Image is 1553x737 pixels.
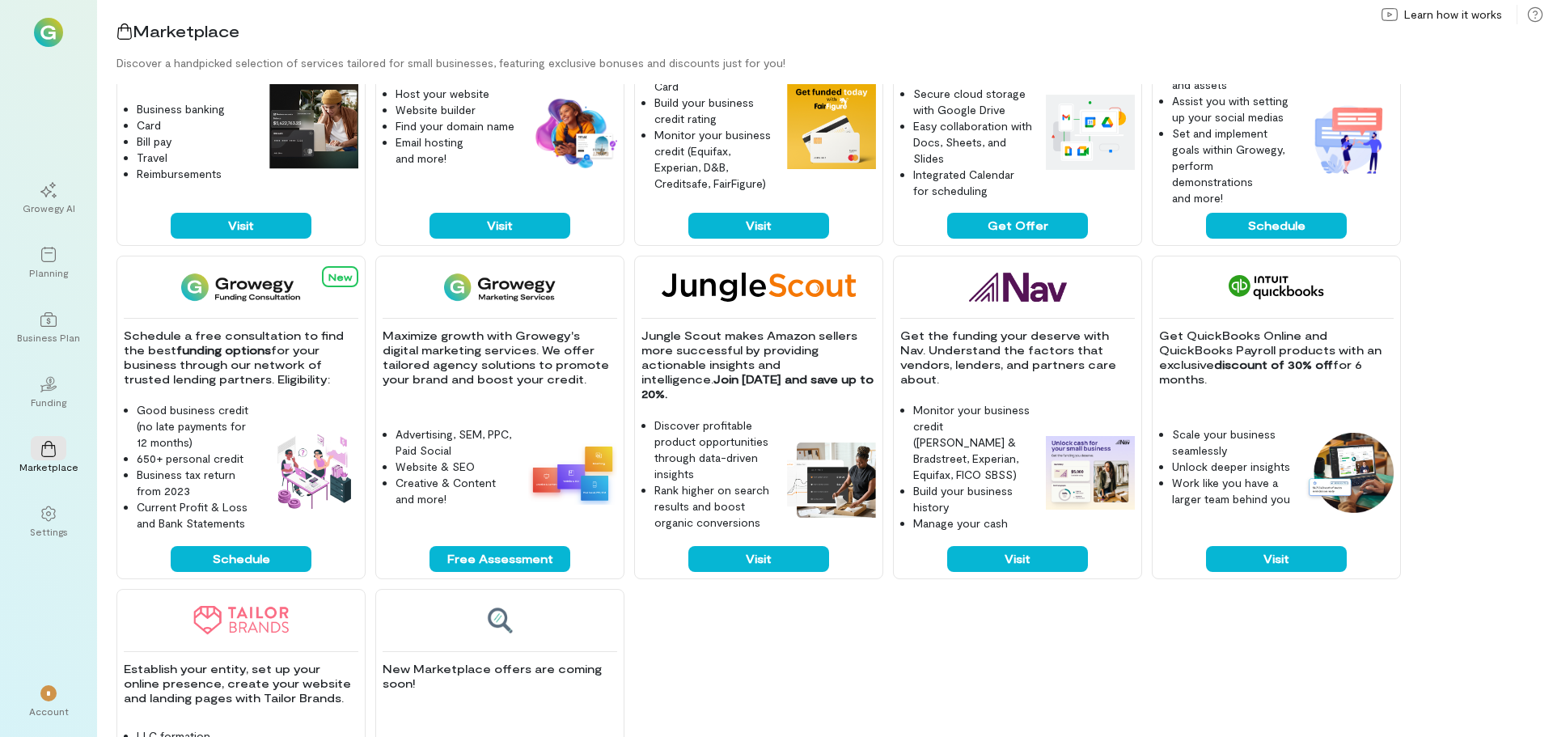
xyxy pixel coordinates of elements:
img: Growegy - Marketing Services feature [528,441,617,505]
li: Website builder [396,102,515,118]
p: Maximize growth with Growegy's digital marketing services. We offer tailored agency solutions to ... [383,328,617,387]
p: Get QuickBooks Online and QuickBooks Payroll products with an exclusive for 6 months. [1159,328,1394,387]
button: Visit [1206,546,1347,572]
div: Account [29,705,69,718]
a: Business Plan [19,299,78,357]
li: Work like you have a larger team behind you [1172,475,1292,507]
strong: Join [DATE] and save up to 20%. [641,372,877,400]
li: Scale your business seamlessly [1172,426,1292,459]
a: Funding [19,363,78,421]
li: Business tax return from 2023 [137,467,256,499]
li: Discover profitable product opportunities through data-driven insights [654,417,774,482]
img: QuickBooks feature [1305,433,1394,513]
li: Rank higher on search results and boost organic conversions [654,482,774,531]
p: New Marketplace offers are coming soon! [383,662,617,691]
li: Unlock deeper insights [1172,459,1292,475]
img: QuickBooks [1229,273,1324,302]
li: Creative & Content and more! [396,475,515,507]
button: Free Assessment [430,546,570,572]
img: Growegy - Marketing Services [444,273,556,302]
button: Schedule [171,546,311,572]
li: Reimbursements [137,166,256,182]
img: Brex feature [269,81,358,170]
li: 650+ personal credit [137,451,256,467]
li: Card [137,117,256,133]
li: Monitor your business credit (Equifax, Experian, D&B, Creditsafe, FairFigure) [654,127,774,192]
button: Visit [947,546,1088,572]
li: Host your website [396,86,515,102]
button: Visit [430,213,570,239]
img: Jungle Scout feature [787,443,876,518]
img: Jungle Scout [662,273,856,302]
button: Visit [171,213,311,239]
button: Visit [688,213,829,239]
strong: discount of 30% off [1214,358,1333,371]
img: Tailor Brands [193,606,289,635]
li: Website & SEO [396,459,515,475]
button: Visit [688,546,829,572]
li: Business banking [137,101,256,117]
span: New [328,271,352,282]
li: Travel [137,150,256,166]
img: Coming soon [486,606,514,635]
li: Bill pay [137,133,256,150]
img: Funding Consultation feature [269,428,358,517]
li: Email hosting and more! [396,134,515,167]
li: Integrated Calendar for scheduling [913,167,1033,199]
img: Google Workspace feature [1046,95,1135,169]
img: Nav feature [1046,436,1135,510]
img: Funding Consultation [181,273,300,302]
p: Get the funding your deserve with Nav. Understand the factors that vendors, lenders, and partners... [900,328,1135,387]
p: Schedule a free consultation to find the best for your business through our network of trusted le... [124,328,358,387]
div: Settings [30,525,68,538]
span: Learn how it works [1404,6,1502,23]
div: Funding [31,396,66,409]
li: Good business credit (no late payments for 12 months) [137,402,256,451]
span: Marketplace [133,21,239,40]
div: Discover a handpicked selection of services tailored for small businesses, featuring exclusive bo... [116,55,1553,71]
li: Build your business credit rating [654,95,774,127]
a: Growegy AI [19,169,78,227]
a: Planning [19,234,78,292]
div: Business Plan [17,331,80,344]
div: *Account [19,672,78,731]
img: DreamHost feature [528,95,617,170]
div: Planning [29,266,68,279]
li: Assist you with setting up your social medias [1172,93,1292,125]
li: Secure cloud storage with Google Drive [913,86,1033,118]
a: Settings [19,493,78,551]
p: Establish your entity, set up your online presence, create your website and landing pages with Ta... [124,662,358,705]
button: Get Offer [947,213,1088,239]
li: Current Profit & Loss and Bank Statements [137,499,256,532]
img: Nav [969,273,1067,302]
strong: funding options [176,343,271,357]
button: Schedule [1206,213,1347,239]
div: Marketplace [19,460,78,473]
div: Growegy AI [23,201,75,214]
li: Set and implement goals within Growegy, perform demonstrations and more! [1172,125,1292,206]
a: Marketplace [19,428,78,486]
img: FairFigure feature [787,81,876,170]
p: Jungle Scout makes Amazon sellers more successful by providing actionable insights and intelligence. [641,328,876,401]
li: Find your domain name [396,118,515,134]
li: Monitor your business credit ([PERSON_NAME] & Bradstreet, Experian, Equifax, FICO SBSS) [913,402,1033,483]
li: Easy collaboration with Docs, Sheets, and Slides [913,118,1033,167]
li: Advertising, SEM, PPC, Paid Social [396,426,515,459]
img: 1-on-1 Consultation feature [1305,95,1394,184]
li: Build your business history [913,483,1033,515]
li: Manage your cash [913,515,1033,532]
